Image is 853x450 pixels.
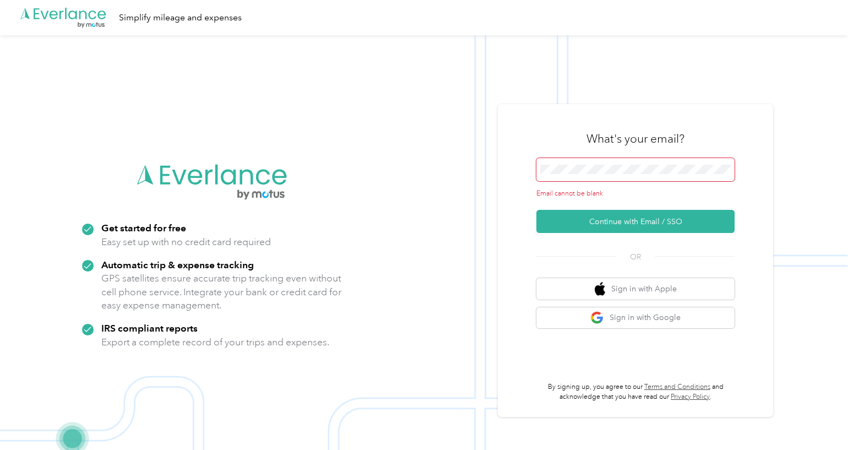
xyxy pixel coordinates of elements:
[101,235,271,249] p: Easy set up with no credit card required
[119,11,242,25] div: Simplify mileage and expenses
[101,222,186,234] strong: Get started for free
[671,393,710,401] a: Privacy Policy
[536,307,735,329] button: google logoSign in with Google
[616,251,655,263] span: OR
[536,278,735,300] button: apple logoSign in with Apple
[536,382,735,402] p: By signing up, you agree to our and acknowledge that you have read our .
[586,131,684,147] h3: What's your email?
[595,282,606,296] img: apple logo
[101,259,254,270] strong: Automatic trip & expense tracking
[101,335,329,349] p: Export a complete record of your trips and expenses.
[101,322,198,334] strong: IRS compliant reports
[536,210,735,233] button: Continue with Email / SSO
[590,311,604,325] img: google logo
[644,383,710,391] a: Terms and Conditions
[536,189,735,199] div: Email cannot be blank
[101,272,342,312] p: GPS satellites ensure accurate trip tracking even without cell phone service. Integrate your bank...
